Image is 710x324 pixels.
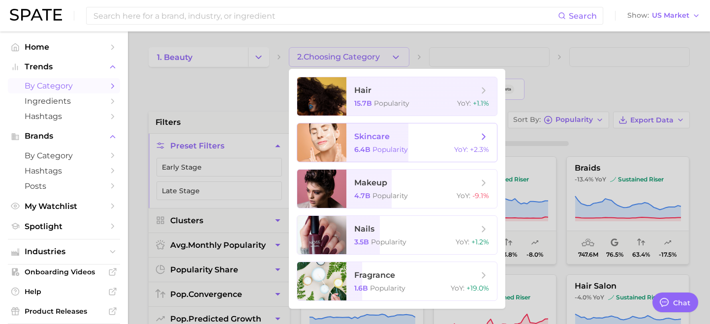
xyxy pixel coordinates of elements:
[8,244,120,259] button: Industries
[470,145,489,154] span: +2.3%
[354,224,374,234] span: nails
[25,42,103,52] span: Home
[25,247,103,256] span: Industries
[457,99,471,108] span: YoY :
[354,270,395,280] span: fragrance
[569,11,597,21] span: Search
[451,284,464,293] span: YoY :
[354,132,390,141] span: skincare
[8,265,120,279] a: Onboarding Videos
[10,9,62,21] img: SPATE
[25,151,103,160] span: by Category
[471,237,489,246] span: +1.2%
[372,191,408,200] span: Popularity
[25,181,103,191] span: Posts
[8,199,120,214] a: My Watchlist
[652,13,689,18] span: US Market
[354,145,370,154] span: 6.4b
[25,81,103,90] span: by Category
[25,267,103,276] span: Onboarding Videos
[289,69,505,309] ul: 2.Choosing Category
[93,7,558,24] input: Search here for a brand, industry, or ingredient
[454,145,468,154] span: YoY :
[8,59,120,74] button: Trends
[25,62,103,71] span: Trends
[354,191,370,200] span: 4.7b
[473,99,489,108] span: +1.1%
[8,148,120,163] a: by Category
[370,284,405,293] span: Popularity
[8,93,120,109] a: Ingredients
[466,284,489,293] span: +19.0%
[625,9,703,22] button: ShowUS Market
[354,99,372,108] span: 15.7b
[25,132,103,141] span: Brands
[25,202,103,211] span: My Watchlist
[8,284,120,299] a: Help
[25,112,103,121] span: Hashtags
[627,13,649,18] span: Show
[8,129,120,144] button: Brands
[456,237,469,246] span: YoY :
[354,237,369,246] span: 3.5b
[25,222,103,231] span: Spotlight
[374,99,409,108] span: Popularity
[25,166,103,176] span: Hashtags
[472,191,489,200] span: -9.1%
[25,287,103,296] span: Help
[8,178,120,194] a: Posts
[354,284,368,293] span: 1.6b
[8,78,120,93] a: by Category
[8,304,120,319] a: Product Releases
[8,109,120,124] a: Hashtags
[354,178,387,187] span: makeup
[25,96,103,106] span: Ingredients
[25,307,103,316] span: Product Releases
[371,237,406,246] span: Popularity
[8,219,120,234] a: Spotlight
[354,86,371,95] span: hair
[457,191,470,200] span: YoY :
[372,145,408,154] span: Popularity
[8,39,120,55] a: Home
[8,163,120,178] a: Hashtags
